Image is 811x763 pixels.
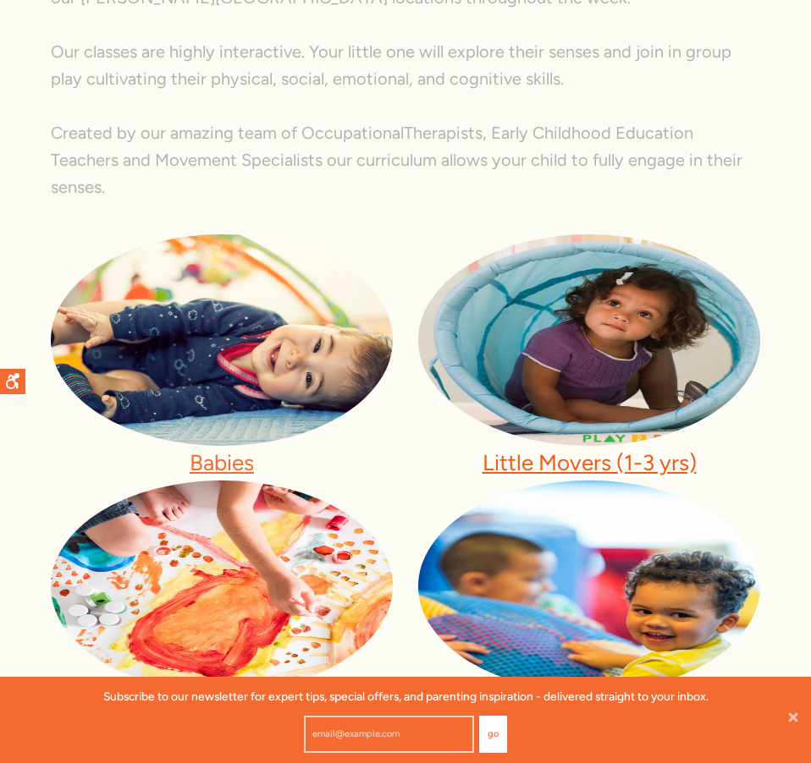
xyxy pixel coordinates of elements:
[479,716,507,753] button: Go
[190,449,254,476] a: Babies
[483,449,697,476] a: Little Movers (1-3 yrs)
[103,687,709,705] p: Subscribe to our newsletter for expert tips, special offers, and parenting inspiration - delivere...
[304,716,474,753] input: email@example.com
[51,119,760,200] p: Created by our amazing team of OccupationalTherapists, Early Childhood Education Teachers and Mov...
[51,38,760,92] p: Our classes are highly interactive. Your little one will explore their senses and join in group p...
